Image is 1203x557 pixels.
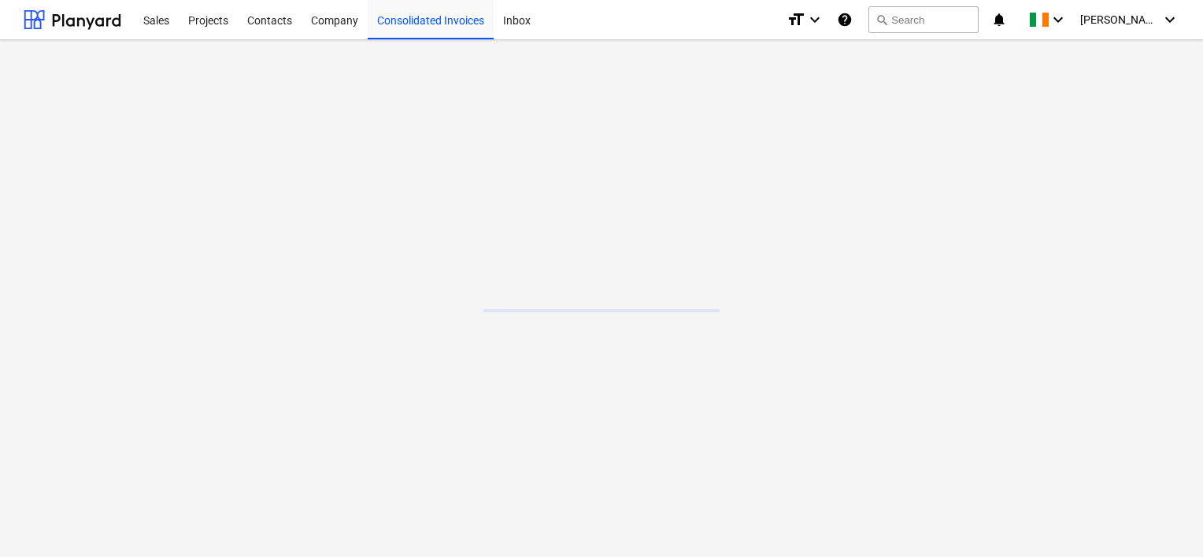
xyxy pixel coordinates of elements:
[875,13,888,26] span: search
[1160,10,1179,29] i: keyboard_arrow_down
[787,10,805,29] i: format_size
[1124,481,1203,557] iframe: Chat Widget
[805,10,824,29] i: keyboard_arrow_down
[1080,13,1159,26] span: [PERSON_NAME]
[837,10,853,29] i: Knowledge base
[1049,10,1068,29] i: keyboard_arrow_down
[868,6,979,33] button: Search
[991,10,1007,29] i: notifications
